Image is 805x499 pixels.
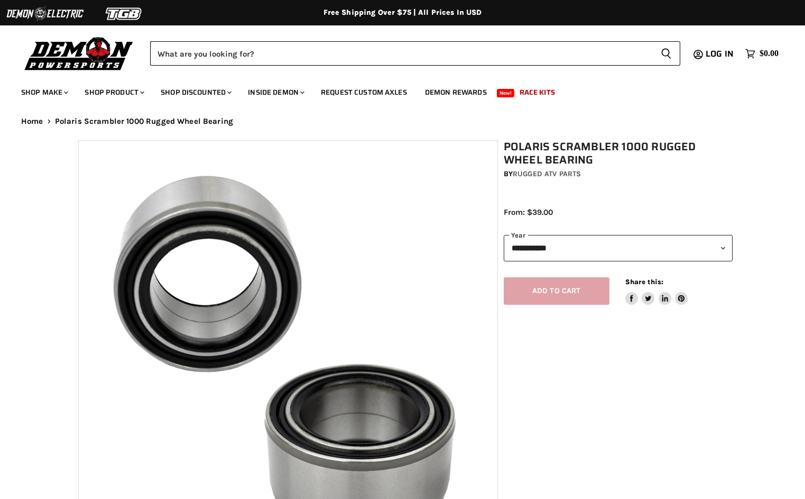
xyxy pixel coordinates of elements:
span: Share this: [625,278,663,286]
a: Shop Product [77,81,151,103]
ul: Main menu [13,77,776,103]
a: $0.00 [740,46,784,61]
a: Request Custom Axles [313,81,415,103]
aside: Share this: [625,277,688,305]
a: Shop Make [13,81,75,103]
span: Polaris Scrambler 1000 Rugged Wheel Bearing [55,117,233,126]
span: $0.00 [760,49,779,59]
input: Search [150,41,652,66]
img: TGB Logo 2 [85,4,164,24]
a: Demon Rewards [417,81,495,103]
a: Shop Discounted [153,81,238,103]
span: From: $39.00 [504,207,553,217]
select: year [504,235,733,261]
h1: Polaris Scrambler 1000 Rugged Wheel Bearing [504,140,733,167]
button: Search [652,41,680,66]
img: Demon Electric Logo 2 [5,4,85,24]
a: Race Kits [512,81,563,103]
a: Log in [701,49,740,59]
a: Inside Demon [240,81,311,103]
span: New! [497,89,515,97]
div: by [504,168,733,180]
span: Log in [706,47,734,60]
img: Demon Powersports [21,34,137,72]
form: Product [150,41,680,66]
a: Rugged ATV Parts [513,169,581,178]
a: Home [21,117,43,126]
